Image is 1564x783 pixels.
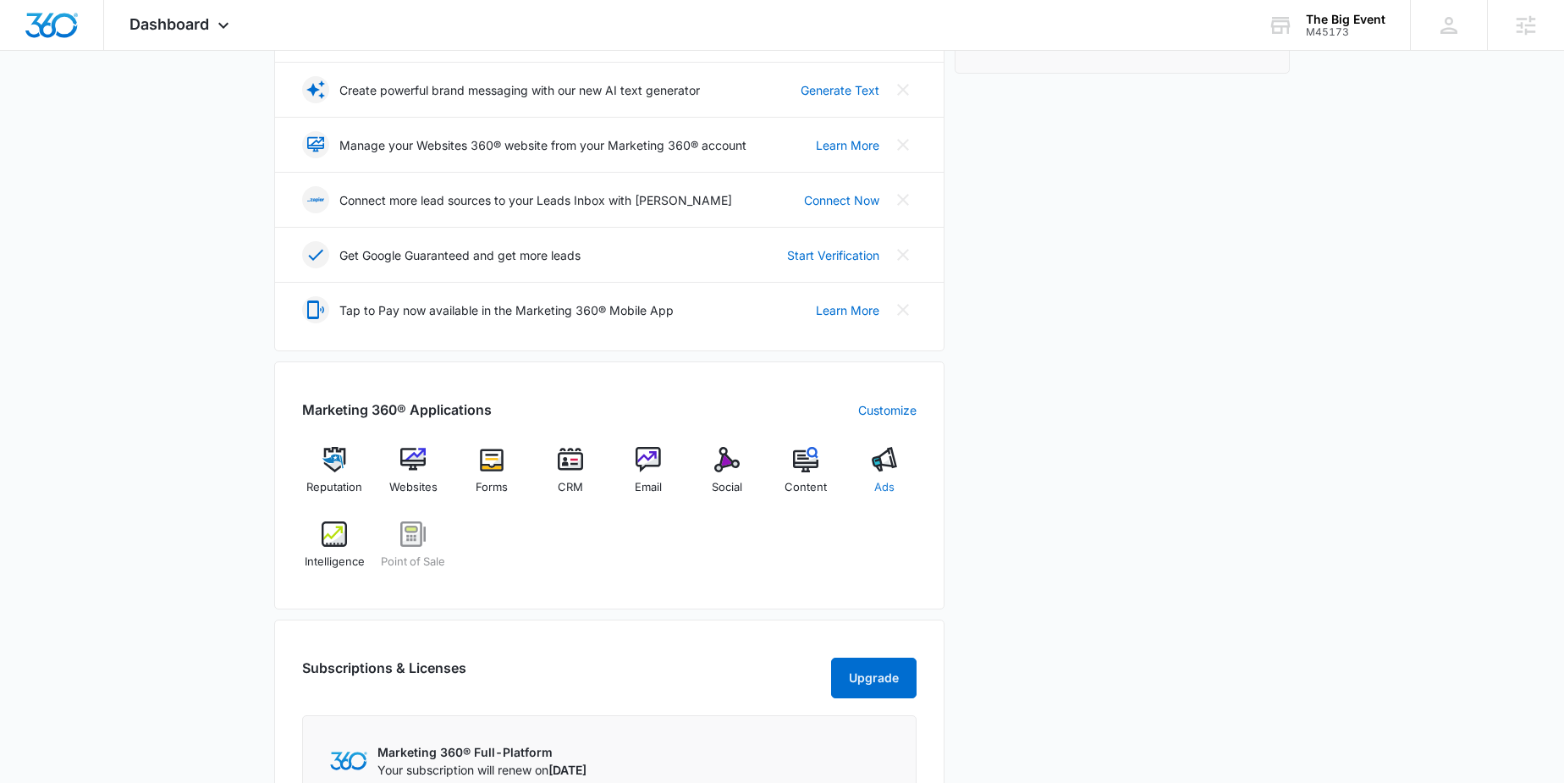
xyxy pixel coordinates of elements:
span: Point of Sale [381,554,445,571]
span: Reputation [306,479,362,496]
h2: Marketing 360® Applications [302,400,492,420]
img: Marketing 360 Logo [330,752,367,769]
a: Content [774,447,839,508]
p: Connect more lead sources to your Leads Inbox with [PERSON_NAME] [339,191,732,209]
button: Close [889,76,917,103]
p: Create powerful brand messaging with our new AI text generator [339,81,700,99]
span: Dashboard [129,15,209,33]
button: Upgrade [831,658,917,698]
a: Email [616,447,681,508]
p: Manage your Websites 360® website from your Marketing 360® account [339,136,746,154]
span: Websites [389,479,438,496]
a: CRM [537,447,603,508]
h2: Subscriptions & Licenses [302,658,466,692]
button: Close [889,186,917,213]
a: Start Verification [787,246,879,264]
a: Forms [460,447,525,508]
a: Learn More [816,301,879,319]
p: Get Google Guaranteed and get more leads [339,246,581,264]
button: Close [889,296,917,323]
div: account name [1306,13,1385,26]
a: Intelligence [302,521,367,582]
a: Ads [851,447,917,508]
p: Tap to Pay now available in the Marketing 360® Mobile App [339,301,674,319]
span: Email [635,479,662,496]
span: Ads [874,479,895,496]
button: Close [889,241,917,268]
span: Intelligence [305,554,365,571]
a: Social [695,447,760,508]
a: Websites [381,447,446,508]
a: Customize [858,401,917,419]
a: Connect Now [804,191,879,209]
p: Your subscription will renew on [377,761,586,779]
p: Marketing 360® Full-Platform [377,743,586,761]
span: CRM [558,479,583,496]
span: Social [712,479,742,496]
div: account id [1306,26,1385,38]
span: [DATE] [548,763,586,777]
a: Reputation [302,447,367,508]
a: Generate Text [801,81,879,99]
span: Forms [476,479,508,496]
a: Learn More [816,136,879,154]
span: Content [785,479,827,496]
a: Point of Sale [381,521,446,582]
button: Close [889,131,917,158]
